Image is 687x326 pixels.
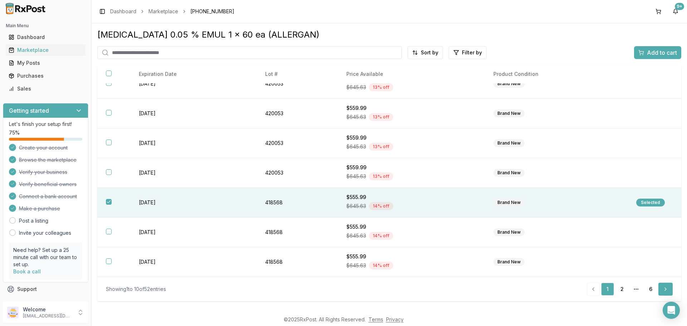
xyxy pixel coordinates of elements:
[369,232,393,240] div: 14 % off
[9,121,82,128] p: Let's finish your setup first!
[23,306,73,313] p: Welcome
[449,46,487,59] button: Filter by
[493,110,525,117] div: Brand New
[421,49,438,56] span: Sort by
[346,194,476,201] div: $555.99
[369,316,383,322] a: Terms
[7,307,19,318] img: User avatar
[257,99,338,128] td: 420053
[3,296,88,308] button: Feedback
[601,283,614,296] a: 1
[3,31,88,43] button: Dashboard
[130,158,257,188] td: [DATE]
[257,69,338,99] td: 420053
[369,113,393,121] div: 13 % off
[19,229,71,237] a: Invite your colleagues
[408,46,443,59] button: Sort by
[130,99,257,128] td: [DATE]
[9,129,20,136] span: 75 %
[19,205,60,212] span: Make a purchase
[346,134,476,141] div: $559.99
[9,85,83,92] div: Sales
[493,228,525,236] div: Brand New
[130,128,257,158] td: [DATE]
[9,106,49,115] h3: Getting started
[634,46,681,59] button: Add to cart
[346,164,476,171] div: $559.99
[462,49,482,56] span: Filter by
[3,70,88,82] button: Purchases
[615,283,628,296] a: 2
[257,218,338,247] td: 418568
[6,44,86,57] a: Marketplace
[587,283,673,296] nav: pagination
[346,113,366,121] span: $645.63
[257,188,338,218] td: 418568
[130,69,257,99] td: [DATE]
[257,128,338,158] td: 420053
[6,31,86,44] a: Dashboard
[663,302,680,319] div: Open Intercom Messenger
[13,247,78,268] p: Need help? Set up a 25 minute call with our team to set up.
[3,83,88,94] button: Sales
[148,8,178,15] a: Marketplace
[3,57,88,69] button: My Posts
[3,283,88,296] button: Support
[130,65,257,84] th: Expiration Date
[636,199,665,206] div: Selected
[13,268,41,274] a: Book a call
[130,188,257,218] td: [DATE]
[9,34,83,41] div: Dashboard
[493,199,525,206] div: Brand New
[97,29,681,40] div: [MEDICAL_DATA] 0.05 % EMUL 1 x 60 ea (ALLERGAN)
[346,203,366,210] span: $645.63
[110,8,136,15] a: Dashboard
[369,83,393,91] div: 13 % off
[19,144,68,151] span: Create your account
[106,286,166,293] div: Showing 1 to 10 of 52 entries
[670,6,681,17] button: 9+
[19,217,48,224] a: Post a listing
[346,104,476,112] div: $559.99
[9,47,83,54] div: Marketplace
[493,139,525,147] div: Brand New
[257,247,338,277] td: 418568
[17,298,42,306] span: Feedback
[190,8,234,15] span: [PHONE_NUMBER]
[647,48,677,57] span: Add to cart
[19,193,77,200] span: Connect a bank account
[386,316,404,322] a: Privacy
[23,313,73,319] p: [EMAIL_ADDRESS][DOMAIN_NAME]
[493,258,525,266] div: Brand New
[346,173,366,180] span: $645.63
[658,283,673,296] a: Go to next page
[3,3,49,14] img: RxPost Logo
[9,59,83,67] div: My Posts
[675,3,684,10] div: 9+
[9,72,83,79] div: Purchases
[346,232,366,239] span: $645.63
[369,202,393,210] div: 14 % off
[493,80,525,88] div: Brand New
[19,169,67,176] span: Verify your business
[346,84,366,91] span: $645.63
[369,262,393,269] div: 14 % off
[346,223,476,230] div: $555.99
[369,172,393,180] div: 13 % off
[257,158,338,188] td: 420053
[6,69,86,82] a: Purchases
[6,23,86,29] h2: Main Menu
[19,156,77,164] span: Browse the marketplace
[3,44,88,56] button: Marketplace
[346,253,476,260] div: $555.99
[130,247,257,277] td: [DATE]
[485,65,628,84] th: Product Condition
[6,57,86,69] a: My Posts
[338,65,485,84] th: Price Available
[130,218,257,247] td: [DATE]
[369,143,393,151] div: 13 % off
[110,8,234,15] nav: breadcrumb
[257,65,338,84] th: Lot #
[6,82,86,95] a: Sales
[19,181,77,188] span: Verify beneficial owners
